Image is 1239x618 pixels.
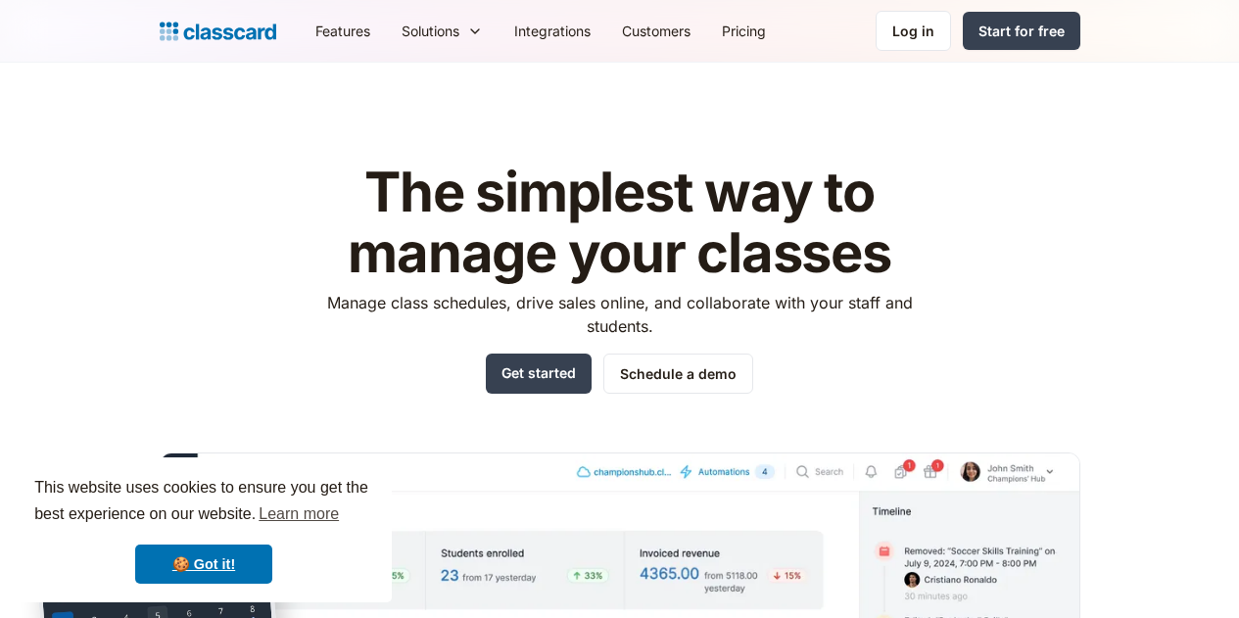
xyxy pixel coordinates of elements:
[606,9,706,53] a: Customers
[135,545,272,584] a: dismiss cookie message
[499,9,606,53] a: Integrations
[402,21,459,41] div: Solutions
[34,476,373,529] span: This website uses cookies to ensure you get the best experience on our website.
[300,9,386,53] a: Features
[978,21,1065,41] div: Start for free
[963,12,1080,50] a: Start for free
[386,9,499,53] div: Solutions
[309,291,930,338] p: Manage class schedules, drive sales online, and collaborate with your staff and students.
[309,163,930,283] h1: The simplest way to manage your classes
[892,21,934,41] div: Log in
[876,11,951,51] a: Log in
[160,18,276,45] a: home
[256,499,342,529] a: learn more about cookies
[16,457,392,602] div: cookieconsent
[486,354,592,394] a: Get started
[706,9,782,53] a: Pricing
[603,354,753,394] a: Schedule a demo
